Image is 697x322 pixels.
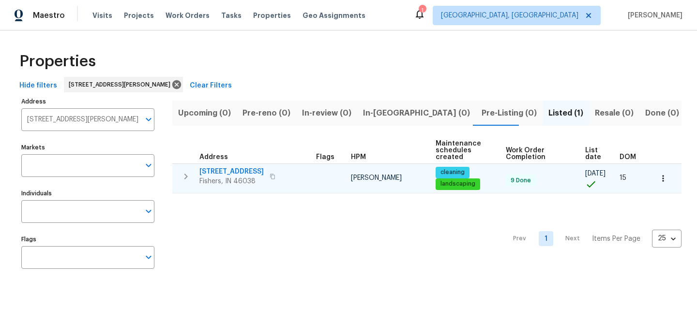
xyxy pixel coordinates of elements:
button: Open [142,159,155,172]
span: Work Orders [166,11,210,20]
span: cleaning [437,168,469,176]
div: 1 [419,6,425,15]
span: Flags [316,154,334,161]
nav: Pagination Navigation [504,199,682,278]
button: Clear Filters [186,77,236,95]
span: Work Order Completion [506,147,569,161]
span: Visits [92,11,112,20]
span: HPM [351,154,366,161]
span: [GEOGRAPHIC_DATA], [GEOGRAPHIC_DATA] [441,11,578,20]
span: Pre-reno (0) [242,106,290,120]
label: Address [21,99,154,104]
p: Items Per Page [592,234,640,244]
button: Open [142,113,155,126]
span: Tasks [221,12,242,19]
span: Listed (1) [548,106,583,120]
a: Goto page 1 [539,231,553,246]
span: 9 Done [507,176,535,185]
span: Properties [253,11,291,20]
span: landscaping [437,180,479,188]
span: Hide filters [19,80,57,92]
span: Upcoming (0) [178,106,231,120]
span: Pre-Listing (0) [482,106,537,120]
span: Clear Filters [190,80,232,92]
span: Done (0) [645,106,679,120]
span: [PERSON_NAME] [624,11,682,20]
div: 25 [652,226,682,251]
span: In-review (0) [302,106,351,120]
span: Projects [124,11,154,20]
button: Hide filters [15,77,61,95]
div: [STREET_ADDRESS][PERSON_NAME] [64,77,183,92]
span: Maestro [33,11,65,20]
span: [DATE] [585,170,606,177]
span: Geo Assignments [303,11,365,20]
label: Markets [21,145,154,150]
span: [STREET_ADDRESS] [199,167,264,176]
span: 15 [620,175,626,181]
span: Resale (0) [595,106,634,120]
span: Address [199,154,228,161]
label: Individuals [21,190,154,196]
span: DOM [620,154,636,161]
span: In-[GEOGRAPHIC_DATA] (0) [363,106,470,120]
button: Open [142,205,155,218]
button: Open [142,250,155,264]
span: [STREET_ADDRESS][PERSON_NAME] [69,80,174,89]
span: Properties [19,57,96,66]
span: Maintenance schedules created [436,140,489,161]
span: List date [585,147,603,161]
span: Fishers, IN 46038 [199,176,264,186]
label: Flags [21,236,154,242]
span: [PERSON_NAME] [351,175,402,181]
